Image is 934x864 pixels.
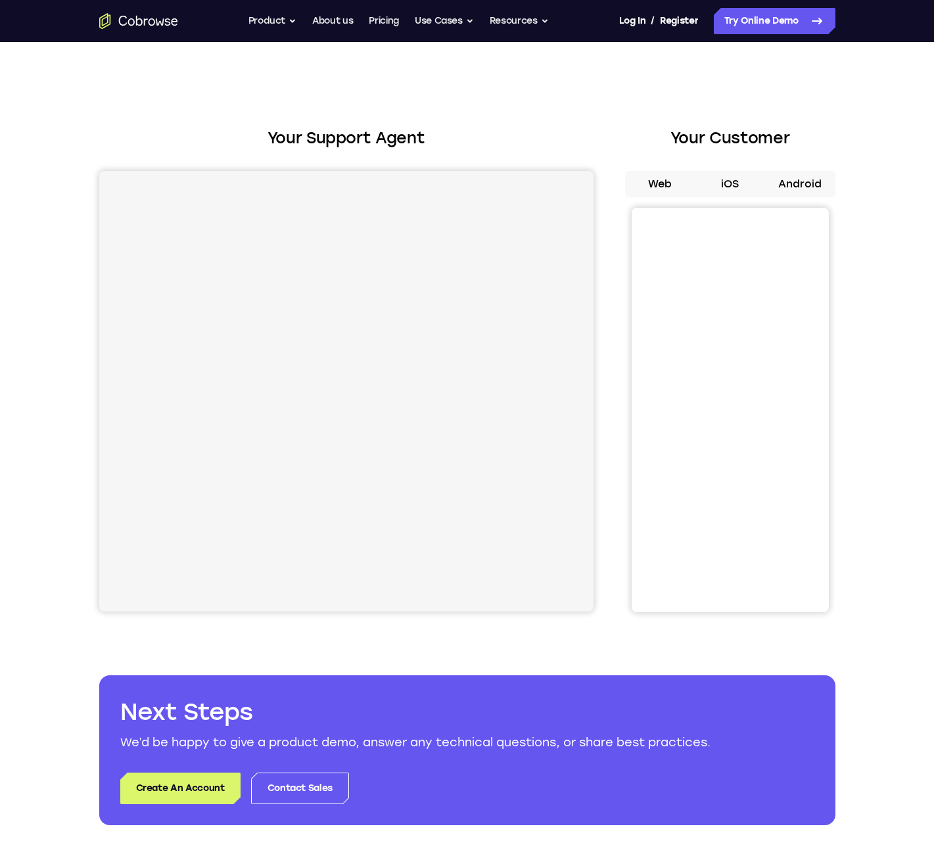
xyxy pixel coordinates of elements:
[248,8,297,34] button: Product
[415,8,474,34] button: Use Cases
[619,8,645,34] a: Log In
[312,8,353,34] a: About us
[99,13,178,29] a: Go to the home page
[625,171,695,197] button: Web
[99,171,594,612] iframe: Agent
[369,8,399,34] a: Pricing
[714,8,835,34] a: Try Online Demo
[625,126,835,150] h2: Your Customer
[490,8,549,34] button: Resources
[120,773,241,804] a: Create An Account
[765,171,835,197] button: Android
[120,696,814,728] h2: Next Steps
[660,8,698,34] a: Register
[99,126,594,150] h2: Your Support Agent
[695,171,765,197] button: iOS
[120,733,814,752] p: We’d be happy to give a product demo, answer any technical questions, or share best practices.
[651,13,655,29] span: /
[251,773,349,804] a: Contact Sales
